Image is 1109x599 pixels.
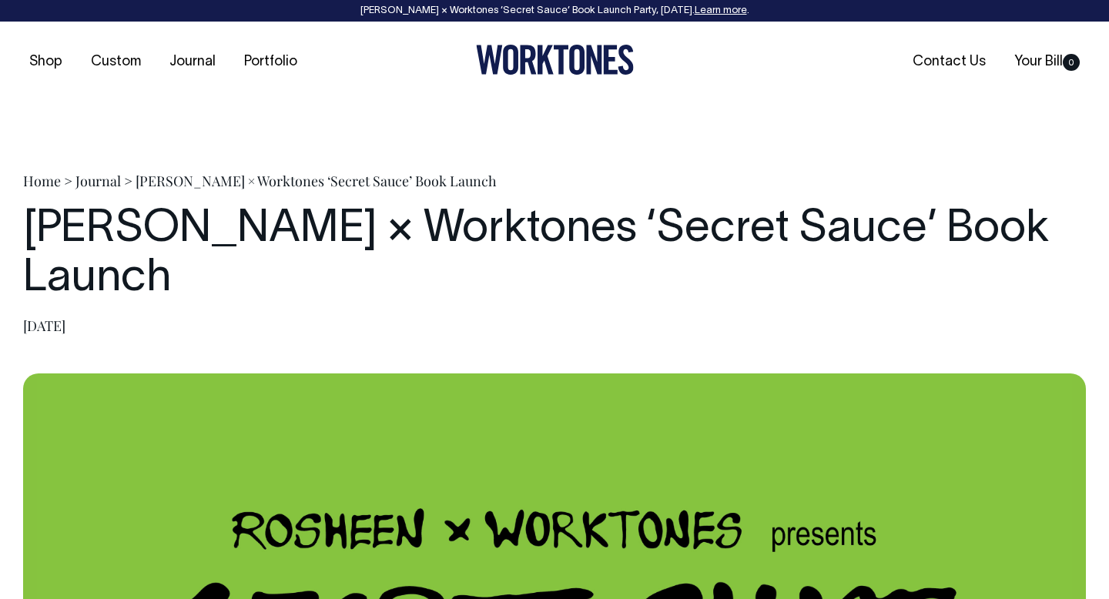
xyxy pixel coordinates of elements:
a: Contact Us [906,49,992,75]
h1: [PERSON_NAME] × Worktones ‘Secret Sauce’ Book Launch [23,206,1086,304]
span: [PERSON_NAME] × Worktones ‘Secret Sauce’ Book Launch [136,172,497,190]
a: Shop [23,49,69,75]
span: > [124,172,132,190]
a: Journal [163,49,222,75]
a: Learn more [695,6,747,15]
a: Your Bill0 [1008,49,1086,75]
a: Home [23,172,61,190]
a: Portfolio [238,49,303,75]
time: [DATE] [23,316,65,335]
a: Custom [85,49,147,75]
span: 0 [1063,54,1080,71]
span: > [64,172,72,190]
div: [PERSON_NAME] × Worktones ‘Secret Sauce’ Book Launch Party, [DATE]. . [15,5,1094,16]
a: Journal [75,172,121,190]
